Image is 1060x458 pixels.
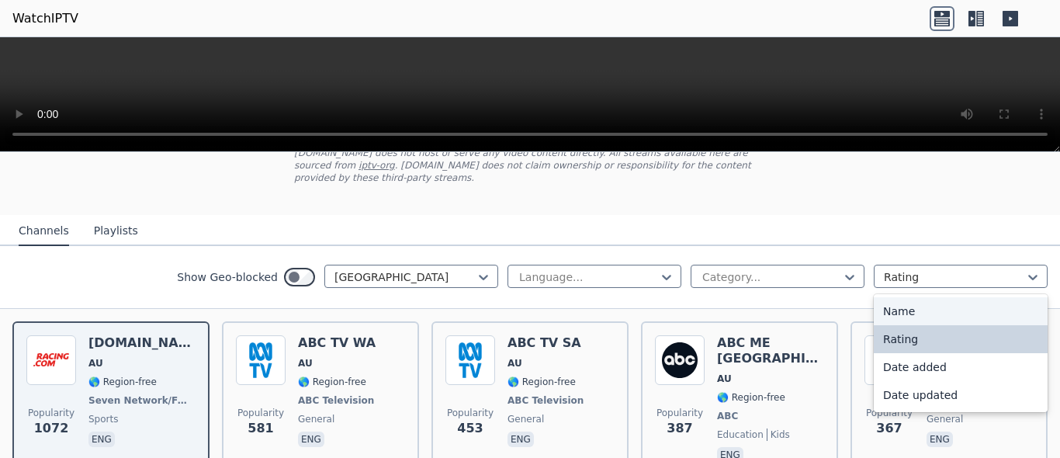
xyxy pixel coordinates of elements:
h6: [DOMAIN_NAME] [88,335,196,351]
span: 1072 [34,419,69,438]
span: ABC Television [298,394,374,407]
h6: ABC ME [GEOGRAPHIC_DATA] [717,335,824,366]
span: education [717,429,764,441]
span: 367 [876,419,902,438]
label: Show Geo-blocked [177,269,278,285]
button: Channels [19,217,69,246]
p: [DOMAIN_NAME] does not host or serve any video content directly. All streams available here are s... [294,147,766,184]
span: 453 [457,419,483,438]
span: Popularity [447,407,494,419]
span: 387 [667,419,692,438]
span: sports [88,413,118,425]
p: eng [927,432,953,447]
span: Seven Network/Foxtel [88,394,192,407]
img: Racing.com [26,335,76,385]
div: Date updated [874,381,1048,409]
span: 581 [248,419,273,438]
span: kids [767,429,790,441]
span: AU [298,357,313,370]
span: 🌎 Region-free [88,376,157,388]
img: ABC TV SA [445,335,495,385]
span: AU [88,357,103,370]
div: Rating [874,325,1048,353]
span: Popularity [28,407,74,419]
p: eng [88,432,115,447]
span: Popularity [866,407,913,419]
p: eng [298,432,324,447]
h6: ABC TV SA [507,335,587,351]
span: general [507,413,544,425]
div: Date added [874,353,1048,381]
span: 🌎 Region-free [507,376,576,388]
span: ABC Television [507,394,584,407]
a: iptv-org [359,160,395,171]
span: general [298,413,334,425]
span: ABC [717,410,738,422]
p: eng [507,432,534,447]
img: ABC ME Sydney [655,335,705,385]
span: 🌎 Region-free [298,376,366,388]
span: AU [717,373,732,385]
img: ABC TV WA [236,335,286,385]
h6: ABC TV WA [298,335,377,351]
span: Popularity [237,407,284,419]
img: ABC TV NSW [864,335,914,385]
button: Playlists [94,217,138,246]
span: AU [507,357,522,370]
span: Popularity [656,407,703,419]
div: Name [874,297,1048,325]
span: general [927,413,963,425]
a: WatchIPTV [12,9,78,28]
span: 🌎 Region-free [717,391,785,404]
